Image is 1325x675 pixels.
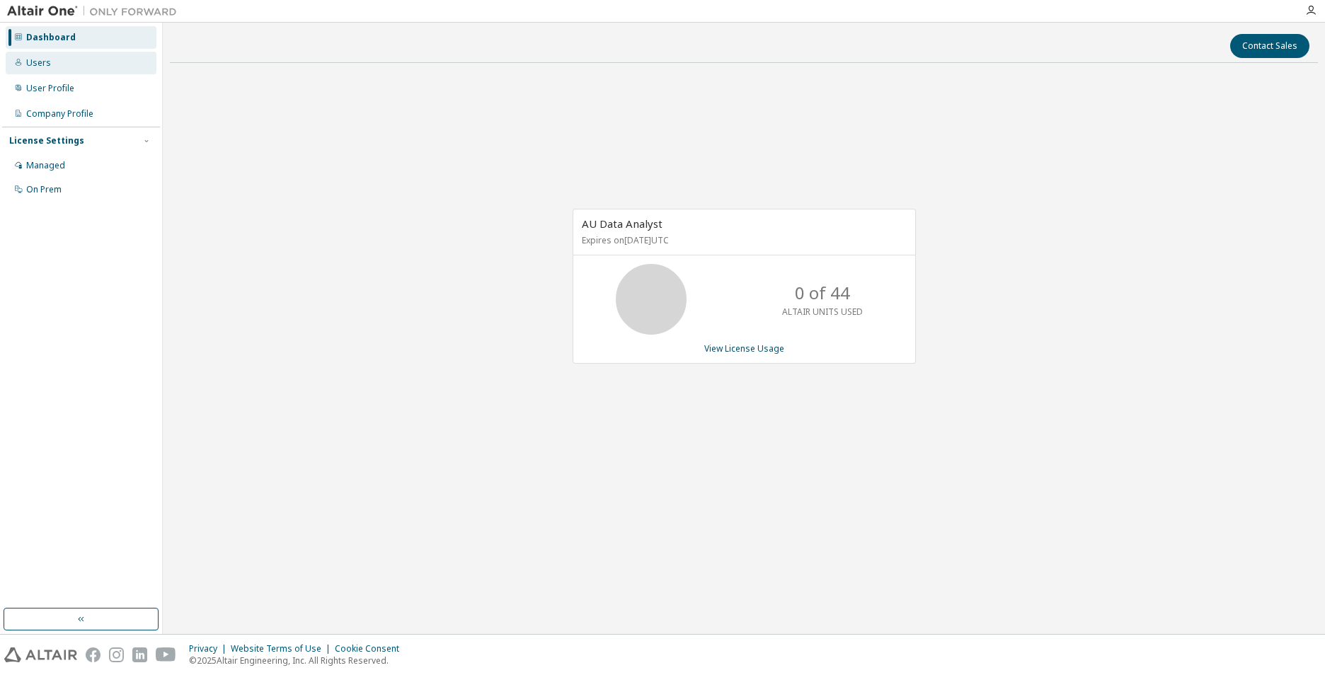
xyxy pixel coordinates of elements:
[156,647,176,662] img: youtube.svg
[26,184,62,195] div: On Prem
[582,234,903,246] p: Expires on [DATE] UTC
[26,83,74,94] div: User Profile
[189,643,231,654] div: Privacy
[1230,34,1309,58] button: Contact Sales
[4,647,77,662] img: altair_logo.svg
[132,647,147,662] img: linkedin.svg
[7,4,184,18] img: Altair One
[231,643,335,654] div: Website Terms of Use
[26,160,65,171] div: Managed
[704,342,784,354] a: View License Usage
[782,306,863,318] p: ALTAIR UNITS USED
[795,281,850,305] p: 0 of 44
[26,108,93,120] div: Company Profile
[86,647,101,662] img: facebook.svg
[26,57,51,69] div: Users
[26,32,76,43] div: Dashboard
[335,643,408,654] div: Cookie Consent
[189,654,408,667] p: © 2025 Altair Engineering, Inc. All Rights Reserved.
[9,135,84,146] div: License Settings
[582,217,662,231] span: AU Data Analyst
[109,647,124,662] img: instagram.svg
